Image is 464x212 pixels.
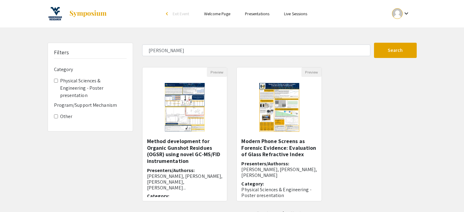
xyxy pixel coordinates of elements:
[54,49,69,56] h5: Filters
[147,138,223,164] h5: Method development for Organic Gunshot Residues (OGSR) using novel GC-MS/FID instrumentation
[142,67,228,201] div: Open Presentation <p><span style="color: rgb(0, 0, 0);">Method development for Organic Gunshot Re...
[60,77,127,99] label: Physical Sciences & Engineering - Poster presentation
[54,66,127,72] h6: Category
[48,6,63,21] img: 16th Annual Summer Undergraduate Research Symposium
[241,138,317,158] h5: Modern Phone Screens as Forensic Evidence: Evaluation of Glass Refractive Index
[147,167,223,191] h6: Presenters/Authorss:
[147,173,223,191] span: [PERSON_NAME], [PERSON_NAME], [PERSON_NAME], [PERSON_NAME]...
[54,102,127,108] h6: Program/Support Mechanism
[374,43,417,58] button: Search
[241,161,317,178] h6: Presenters/Authorss:
[301,67,322,77] button: Preview
[147,193,170,199] span: Category:
[5,185,26,207] iframe: Chat
[284,11,307,16] a: Live Sessions
[245,11,269,16] a: Presentations
[204,11,230,16] a: Welcome Page
[48,6,107,21] a: 16th Annual Summer Undergraduate Research Symposium
[207,67,227,77] button: Preview
[60,113,73,120] label: Other
[241,166,317,178] span: [PERSON_NAME], [PERSON_NAME], [PERSON_NAME]
[166,12,170,16] div: arrow_back_ios
[142,45,370,56] input: Search Keyword(s) Or Author(s)
[403,10,410,17] mat-icon: Expand account dropdown
[173,11,189,16] span: Exit Event
[236,67,322,201] div: Open Presentation <p><span style="background-color: transparent; color: rgb(0, 0, 0);">Modern Pho...
[386,7,416,20] button: Expand account dropdown
[159,77,211,138] img: <p><span style="color: rgb(0, 0, 0);">Method development for Organic Gunshot Residues (OGSR) usin...
[253,77,305,138] img: <p><span style="background-color: transparent; color: rgb(0, 0, 0);">Modern Phone Screens as Fore...
[241,181,264,187] span: Category:
[241,187,317,198] p: Physical Sciences & Engineering - Poster presentation
[69,10,107,17] img: Symposium by ForagerOne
